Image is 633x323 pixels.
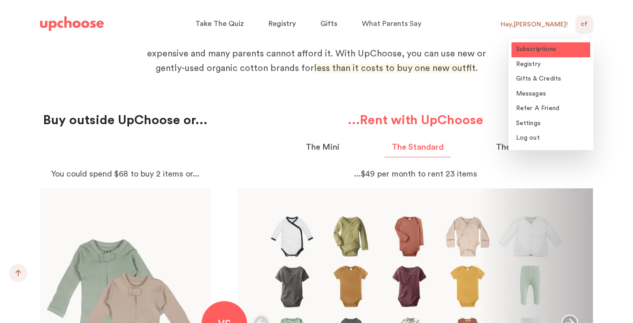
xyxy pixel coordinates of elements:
[385,141,451,157] button: The Standard
[306,141,339,153] p: The Mini
[320,20,337,27] span: Gifts
[496,141,525,153] p: The Full
[489,141,532,157] button: The Full
[268,15,299,33] a: Registry
[516,61,541,67] span: Registry
[516,135,540,141] span: Log out
[40,16,104,31] img: UpChoose
[144,32,490,76] p: Certified organic cotton is the , but it's often expensive and many parents cannot afford it. Wit...
[195,20,244,27] span: Take The Quiz
[516,105,560,111] span: Refer A Friend
[511,87,590,102] a: Messages
[511,42,590,57] a: Subscriptions
[392,141,444,153] p: The Standard
[511,57,590,72] a: Registry
[268,20,296,27] span: Registry
[40,15,104,33] a: UpChoose
[40,112,211,128] p: Buy outside UpChoose or...
[511,116,590,131] a: Settings
[238,167,593,180] p: ...$49 per month to rent 23 items
[516,76,562,82] span: Gifts & Credits
[581,19,587,30] span: CF
[299,141,347,157] button: The Mini
[362,15,424,33] a: What Parents Say
[362,20,421,27] span: What Parents Say
[40,167,211,180] p: You could spend $68 to buy 2 items or...
[511,131,590,146] a: Log out
[320,15,340,33] a: Gifts
[501,20,568,29] div: Hey, [PERSON_NAME] !
[511,72,590,87] a: Gifts & Credits
[195,15,247,33] a: Take The Quiz
[348,114,483,126] strong: ...Rent with UpChoose
[511,101,590,116] a: Refer A Friend
[516,91,547,97] span: Messages
[516,46,557,52] span: Subscriptions
[314,64,476,73] span: less than it costs to buy one new outfit
[516,120,541,126] span: Settings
